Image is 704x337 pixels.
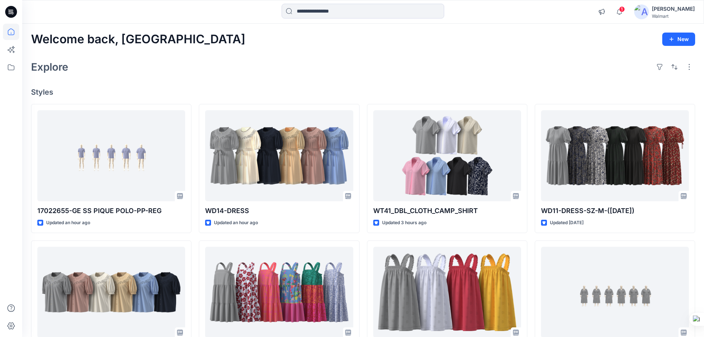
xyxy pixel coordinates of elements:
p: WT41_DBL_CLOTH_CAMP_SHIRT [373,206,521,216]
p: Updated 3 hours ago [382,219,426,227]
div: [PERSON_NAME] [652,4,695,13]
p: WD11-DRESS-SZ-M-([DATE]) [541,206,689,216]
a: WD14-DRESS [205,110,353,202]
button: New [662,33,695,46]
span: 1 [619,6,625,12]
img: avatar [634,4,649,19]
p: 17022655-GE SS PIQUE POLO-PP-REG [37,206,185,216]
a: WT41_DBL_CLOTH_CAMP_SHIRT [373,110,521,202]
p: WD14-DRESS [205,206,353,216]
h4: Styles [31,88,695,97]
a: 17022655-GE SS PIQUE POLO-PP-REG [37,110,185,202]
p: Updated an hour ago [46,219,90,227]
h2: Welcome back, [GEOGRAPHIC_DATA] [31,33,245,46]
p: Updated [DATE] [550,219,584,227]
p: Updated an hour ago [214,219,258,227]
h2: Explore [31,61,68,73]
a: WD11-DRESS-SZ-M-(24-07-25) [541,110,689,202]
div: Walmart [652,13,695,19]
